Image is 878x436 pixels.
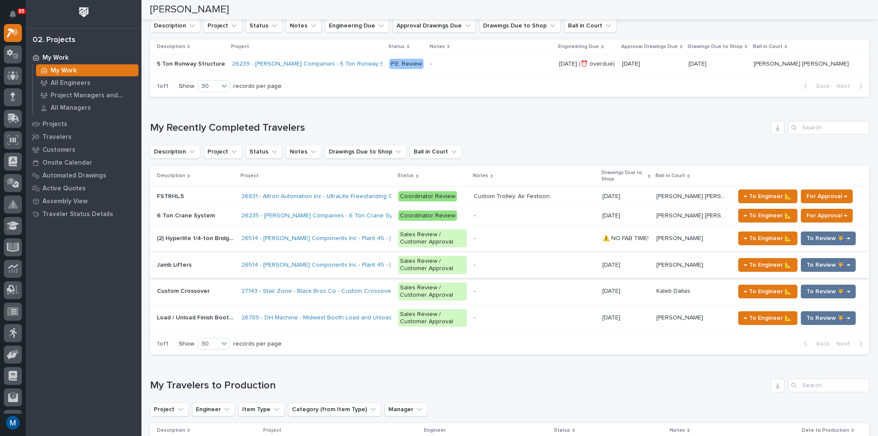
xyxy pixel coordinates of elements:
[479,19,561,33] button: Drawings Due to Shop
[806,210,847,221] span: For Approval →
[198,340,219,349] div: 30
[51,67,77,75] p: My Work
[238,403,285,416] button: Item Type
[656,286,692,295] p: Kaleb Dallas
[157,42,185,51] p: Description
[157,59,227,68] p: 5 Ton Runway Structure
[26,156,141,169] a: Onsite Calendar
[689,59,708,68] p: [DATE]
[241,314,413,322] a: 26789 - DH Machine - Midwest Booth Load and Unload Station
[157,313,236,322] p: Load / Unload Finish Booth Crane Systems
[42,159,92,167] p: Onsite Calendar
[398,191,457,202] div: Coordinator Review
[26,130,141,143] a: Travelers
[430,60,432,68] div: -
[42,133,72,141] p: Travelers
[150,3,229,16] h2: [PERSON_NAME]
[241,171,259,180] p: Project
[150,225,869,252] tr: (2) Hyperlite 1/4-ton Bridge Cranes(2) Hyperlite 1/4-ton Bridge Cranes 26514 - [PERSON_NAME] Comp...
[389,59,424,69] div: P.E. Review
[150,186,869,206] tr: FSTRHL.5FSTRHL.5 26831 - Altron Automation Inc - UltraLite Freestanding Crane Coordinator ReviewC...
[738,189,797,203] button: ← To Engineer 📐
[33,77,141,89] a: All Engineers
[241,288,393,295] a: 27143 - Stair Zone - Black Bros Co - Custom Crossover
[744,286,792,297] span: ← To Engineer 📐
[288,403,381,416] button: Category (from Item Type)
[806,286,850,297] span: To Review 👨‍🏭 →
[788,379,869,392] input: Search
[670,426,685,435] p: Notes
[554,426,570,435] p: Status
[621,42,678,51] p: Approval Drawings Due
[744,210,792,221] span: ← To Engineer 📐
[150,19,200,33] button: Description
[263,426,281,435] p: Project
[232,60,406,68] a: 26239 - [PERSON_NAME] Companies - 5 Ton Runway Structure
[802,426,849,435] p: Date to Production
[754,59,851,68] p: [PERSON_NAME] [PERSON_NAME]
[738,232,797,245] button: ← To Engineer 📐
[806,313,850,323] span: To Review 👨‍🏭 →
[150,403,189,416] button: Project
[150,278,869,305] tr: Custom CrossoverCustom Crossover 27143 - Stair Zone - Black Bros Co - Custom Crossover Sales Revi...
[474,288,475,295] div: -
[150,305,869,331] tr: Load / Unload Finish Booth Crane SystemsLoad / Unload Finish Booth Crane Systems 26789 - DH Machi...
[150,379,767,392] h1: My Travelers to Production
[806,260,850,270] span: To Review 👨‍🏭 →
[788,121,869,135] input: Search
[738,285,797,298] button: ← To Engineer 📐
[744,233,792,244] span: ← To Engineer 📐
[393,19,476,33] button: Approval Drawings Due
[385,403,427,416] button: Manager
[42,210,113,218] p: Traveler Status Details
[602,286,622,295] p: [DATE]
[233,340,282,348] p: records per page
[656,210,730,220] p: [PERSON_NAME] [PERSON_NAME]
[179,83,194,90] p: Show
[474,235,475,242] div: -
[738,209,797,223] button: ← To Engineer 📐
[398,283,467,301] div: Sales Review / Customer Approval
[744,260,792,270] span: ← To Engineer 📐
[797,82,833,90] button: Back
[246,19,283,33] button: Status
[688,42,743,51] p: Drawings Due to Shop
[26,195,141,207] a: Assembly View
[4,5,22,23] button: Notifications
[42,198,87,205] p: Assembly View
[157,426,185,435] p: Description
[410,145,462,159] button: Ball in Court
[42,185,86,192] p: Active Quotes
[51,104,91,112] p: All Managers
[602,191,622,200] p: [DATE]
[26,51,141,64] a: My Work
[4,414,22,432] button: users-avatar
[738,258,797,272] button: ← To Engineer 📐
[398,229,467,247] div: Sales Review / Customer Approval
[430,42,445,51] p: Notes
[42,120,67,128] p: Projects
[601,168,646,184] p: Drawings Due to Shop
[744,191,792,201] span: ← To Engineer 📐
[33,36,75,45] div: 02. Projects
[150,145,200,159] button: Description
[801,232,856,245] button: To Review 👨‍🏭 →
[602,260,622,269] p: [DATE]
[150,76,175,97] p: 1 of 1
[622,60,682,68] p: [DATE]
[398,210,457,221] div: Coordinator Review
[801,258,856,272] button: To Review 👨‍🏭 →
[558,42,599,51] p: Engineering Due
[157,286,211,295] p: Custom Crossover
[801,209,853,223] button: For Approval →
[398,309,467,327] div: Sales Review / Customer Approval
[286,145,322,159] button: Notes
[473,171,488,180] p: Notes
[656,313,705,322] p: [PERSON_NAME]
[656,233,705,242] p: [PERSON_NAME]
[157,210,216,220] p: 6 Ton Crane System
[157,171,185,180] p: Description
[26,207,141,220] a: Traveler Status Details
